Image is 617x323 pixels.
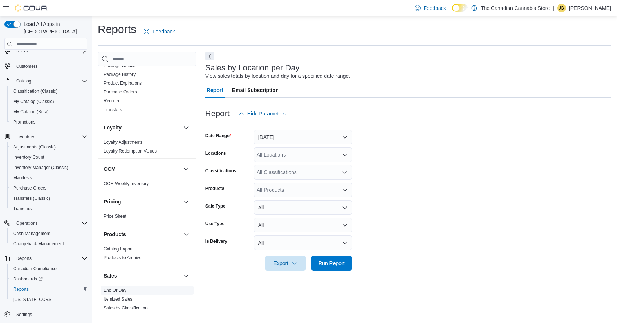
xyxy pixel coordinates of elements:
span: Transfers (Classic) [10,194,87,203]
button: Open list of options [342,187,348,193]
span: Purchase Orders [10,184,87,192]
span: Inventory [16,134,34,140]
h3: Products [104,231,126,238]
a: Settings [13,310,35,319]
span: Reorder [104,98,119,104]
button: Customers [1,60,90,71]
h1: Reports [98,22,136,37]
button: Inventory [13,132,37,141]
span: Transfers [13,206,32,212]
button: OCM [182,165,191,173]
span: My Catalog (Classic) [13,99,54,104]
div: View sales totals by location and day for a specified date range. [205,72,350,80]
div: OCM [98,179,196,191]
button: Catalog [1,76,90,86]
label: Locations [205,150,226,156]
span: [US_STATE] CCRS [13,297,51,302]
span: Loyalty Adjustments [104,139,143,145]
a: Reports [10,285,32,294]
button: My Catalog (Beta) [7,107,90,117]
span: Catalog [16,78,31,84]
button: Pricing [182,197,191,206]
span: Canadian Compliance [13,266,57,272]
span: Dashboards [13,276,43,282]
button: Sales [182,271,191,280]
button: Inventory Count [7,152,90,162]
input: Dark Mode [452,4,468,12]
span: Reports [16,256,32,261]
button: Chargeback Management [7,239,90,249]
span: Loyalty Redemption Values [104,148,157,154]
a: Purchase Orders [10,184,50,192]
span: Customers [16,63,37,69]
a: Customers [13,62,40,71]
span: Product Expirations [104,80,142,86]
a: [US_STATE] CCRS [10,295,54,304]
a: Inventory Count [10,153,47,162]
a: Feedback [141,24,178,39]
button: Purchase Orders [7,183,90,193]
span: Cash Management [13,231,50,236]
button: Loyalty [182,123,191,132]
button: [US_STATE] CCRS [7,294,90,305]
button: Users [1,46,90,56]
div: Pricing [98,212,196,224]
span: Chargeback Management [10,239,87,248]
span: Adjustments (Classic) [10,143,87,151]
span: Purchase Orders [104,89,137,95]
a: Transfers [10,204,35,213]
span: Itemized Sales [104,296,133,302]
button: Hide Parameters [235,106,289,121]
div: Products [98,245,196,265]
span: Chargeback Management [13,241,64,247]
a: My Catalog (Beta) [10,107,52,116]
span: Promotions [13,119,36,125]
span: Transfers [104,107,122,113]
span: My Catalog (Beta) [10,107,87,116]
a: Manifests [10,173,35,182]
button: Transfers [7,203,90,214]
span: Purchase Orders [13,185,47,191]
button: Transfers (Classic) [7,193,90,203]
h3: Sales [104,272,117,279]
span: Operations [16,220,38,226]
span: Customers [13,61,87,70]
div: Loyalty [98,138,196,158]
h3: Loyalty [104,124,122,131]
span: Email Subscription [232,83,279,98]
button: Users [13,47,30,55]
div: Janice Britton [557,4,566,12]
button: All [254,235,352,250]
span: Sales by Classification [104,305,148,311]
span: Hide Parameters [247,110,286,117]
span: Inventory Manager (Classic) [13,165,68,170]
span: Adjustments (Classic) [13,144,56,150]
span: Catalog [13,77,87,85]
a: Itemized Sales [104,297,133,302]
img: Cova [15,4,48,12]
button: Next [205,52,214,60]
a: Price Sheet [104,214,126,219]
a: Products to Archive [104,255,141,260]
label: Classifications [205,168,237,174]
button: Operations [13,219,41,228]
button: OCM [104,165,180,173]
a: Canadian Compliance [10,264,59,273]
a: OCM Weekly Inventory [104,181,149,186]
span: Reports [10,285,87,294]
a: Package History [104,72,136,77]
span: Inventory Count [10,153,87,162]
span: Reports [13,254,87,263]
span: Settings [13,310,87,319]
button: Open list of options [342,152,348,158]
button: Classification (Classic) [7,86,90,96]
span: Manifests [10,173,87,182]
span: My Catalog (Classic) [10,97,87,106]
span: Dashboards [10,275,87,283]
span: Classification (Classic) [10,87,87,96]
button: Open list of options [342,169,348,175]
button: Reports [1,253,90,264]
a: Purchase Orders [104,89,137,95]
button: Products [182,230,191,239]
